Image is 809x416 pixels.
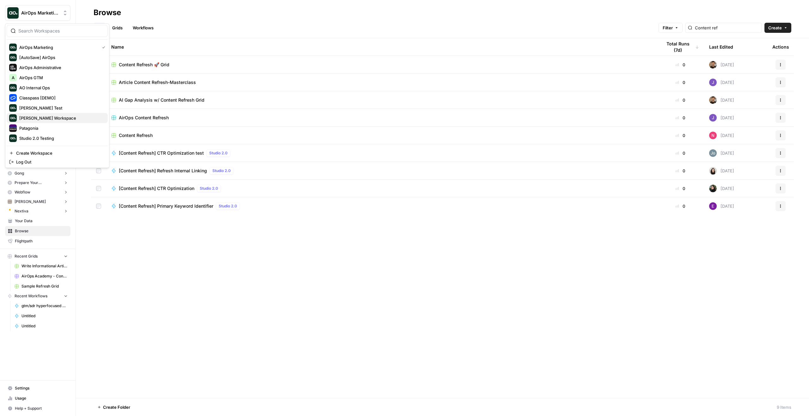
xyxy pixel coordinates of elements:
[12,311,70,321] a: Untitled
[94,8,121,18] div: Browse
[5,236,70,246] a: Flightpath
[7,157,108,166] a: Log Out
[111,97,652,103] a: AI Gap Analysis w/ Content Refresh Grid
[663,25,673,31] span: Filter
[19,74,103,81] span: AirOps GTM
[662,150,699,156] div: 0
[709,96,717,104] img: 36rz0nf6lyfqsoxlb67712aiq2cf
[5,403,70,413] button: Help + Support
[12,271,70,281] a: AirOps Academy - Content Generation
[5,216,70,226] a: Your Data
[21,313,68,319] span: Untitled
[200,186,218,191] span: Studio 2.0
[16,159,103,165] span: Log Out
[18,28,104,34] input: Search Workspaces
[695,25,759,31] input: Search
[662,132,699,139] div: 0
[21,273,68,279] span: AirOps Academy - Content Generation
[12,261,70,271] a: Write Informational Article
[19,105,103,111] span: [PERSON_NAME] Test
[9,134,17,142] img: Studio 2.0 Testing Logo
[9,124,17,132] img: Patagonia Logo
[662,168,699,174] div: 0
[5,197,70,206] button: [PERSON_NAME]
[12,281,70,291] a: Sample Refresh Grid
[5,23,109,168] div: Workspace: AirOps Marketing
[709,132,734,139] div: [DATE]
[5,169,70,178] button: Gong
[709,185,734,192] div: [DATE]
[709,79,717,86] img: ubsf4auoma5okdcylokeqxbo075l
[111,132,652,139] a: Content Refresh
[709,61,717,68] img: 36rz0nf6lyfqsoxlb67712aiq2cf
[94,23,106,33] a: All
[119,132,153,139] span: Content Refresh
[15,395,68,401] span: Usage
[5,226,70,236] a: Browse
[709,79,734,86] div: [DATE]
[15,199,46,205] span: [PERSON_NAME]
[19,44,97,51] span: AirOps Marketing
[709,38,733,56] div: Last Edited
[9,104,17,112] img: Dillon Test Logo
[111,202,652,210] a: [Content Refresh] Primary Keyword IdentifierStudio 2.0
[662,62,699,68] div: 0
[709,149,717,157] img: yptfcf8uf1h6224sauqjdibmebgd
[219,203,237,209] span: Studio 2.0
[709,114,717,122] img: ubsf4auoma5okdcylokeqxbo075l
[7,7,19,19] img: AirOps Marketing Logo
[709,61,734,68] div: [DATE]
[7,149,108,157] a: Create Workspace
[119,62,169,68] span: Content Refresh 🚀 Grid
[15,228,68,234] span: Browse
[119,185,194,192] span: [Content Refresh] CTR Optimization
[5,206,70,216] button: Nextiva
[5,187,70,197] button: Webflow
[662,97,699,103] div: 0
[777,404,791,410] div: 9 Items
[12,301,70,311] a: gtm/sdr hyperfocused outreach
[709,96,734,104] div: [DATE]
[764,23,791,33] button: Create
[15,208,28,214] span: Nextiva
[709,185,717,192] img: eoqc67reg7z2luvnwhy7wyvdqmsw
[9,44,17,51] img: AirOps Marketing Logo
[8,209,12,213] img: dr5cak4jfich6ysiawhf89gu7j71
[709,167,717,175] img: t5ef5oef8zpw1w4g2xghobes91mw
[709,114,734,122] div: [DATE]
[119,203,213,209] span: [Content Refresh] Primary Keyword Identifier
[15,253,38,259] span: Recent Grids
[21,323,68,329] span: Untitled
[5,178,70,187] button: Prepare Your [MEDICAL_DATA]
[108,23,126,33] a: Grids
[662,38,699,56] div: Total Runs (7d)
[129,23,157,33] a: Workflows
[111,38,652,56] div: Name
[15,385,68,391] span: Settings
[15,293,47,299] span: Recent Workflows
[19,95,103,101] span: Classpass [DEMO]
[15,406,68,411] span: Help + Support
[8,199,12,204] img: vcq8o1fdhj8ez710og1lefwvm578
[9,84,17,92] img: AO Internal Ops Logo
[212,168,231,174] span: Studio 2.0
[768,25,782,31] span: Create
[15,170,24,176] span: Gong
[21,10,59,16] span: AirOps Marketing
[19,64,103,71] span: AirOps Administrative
[119,79,196,86] span: Article Content Refresh-Masterclass
[5,393,70,403] a: Usage
[16,150,103,156] span: Create Workspace
[5,5,70,21] button: Workspace: AirOps Marketing
[12,321,70,331] a: Untitled
[21,283,68,289] span: Sample Refresh Grid
[5,291,70,301] button: Recent Workflows
[111,149,652,157] a: [Content Refresh] CTR Optimization testStudio 2.0
[662,203,699,209] div: 0
[662,185,699,192] div: 0
[19,135,103,141] span: Studio 2.0 Testing
[111,79,652,86] a: Article Content Refresh-Masterclass
[9,54,17,61] img: [AutoSave] AirOps Logo
[15,238,68,244] span: Flightpath
[119,97,204,103] span: AI Gap Analysis w/ Content Refresh Grid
